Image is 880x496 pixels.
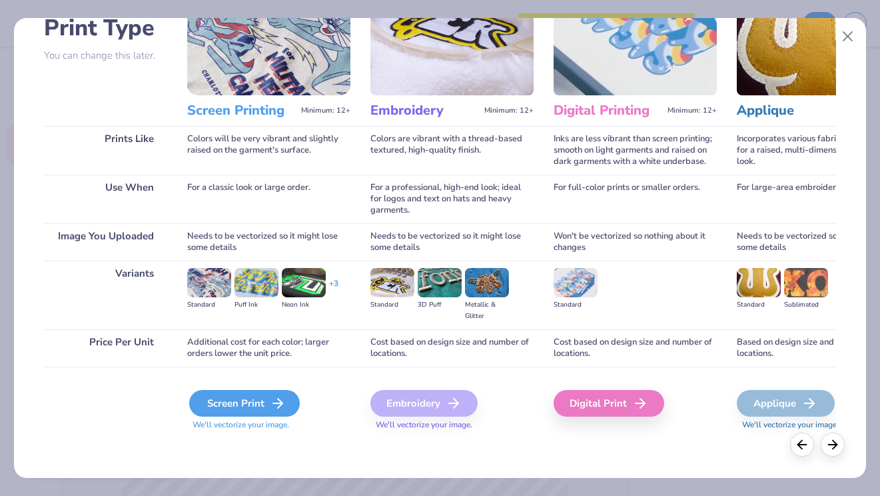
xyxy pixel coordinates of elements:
span: We'll vectorize your image. [187,419,350,431]
span: Minimum: 12+ [484,106,534,115]
div: Neon Ink [282,299,326,311]
div: For a professional, high-end look; ideal for logos and text on hats and heavy garments. [370,175,534,223]
img: Puff Ink [234,268,278,297]
div: Cost based on design size and number of locations. [554,329,717,367]
div: Prints Like [44,126,167,175]
div: Price Per Unit [44,329,167,367]
div: Standard [370,299,414,311]
div: Standard [187,299,231,311]
div: Needs to be vectorized so it might lose some details [370,223,534,261]
img: 3D Puff [418,268,462,297]
img: Standard [370,268,414,297]
div: Standard [554,299,598,311]
img: Standard [187,268,231,297]
h3: Screen Printing [187,102,296,119]
div: Standard [737,299,781,311]
h3: Applique [737,102,845,119]
div: Additional cost for each color; larger orders lower the unit price. [187,329,350,367]
div: Variants [44,261,167,329]
div: Metallic & Glitter [465,299,509,322]
div: Won't be vectorized so nothing about it changes [554,223,717,261]
img: Standard [737,268,781,297]
div: Cost based on design size and number of locations. [370,329,534,367]
button: Close [835,24,861,49]
img: Metallic & Glitter [465,268,509,297]
div: + 3 [329,278,338,301]
div: 3D Puff [418,299,462,311]
div: Digital Print [554,390,664,417]
span: Minimum: 12+ [301,106,350,115]
div: Screen Print [189,390,300,417]
div: Applique [737,390,835,417]
p: You can change this later. [44,50,167,61]
img: Standard [554,268,598,297]
span: We'll vectorize your image. [370,419,534,431]
h3: Digital Printing [554,102,662,119]
div: Colors will be very vibrant and slightly raised on the garment's surface. [187,126,350,175]
div: Colors are vibrant with a thread-based textured, high-quality finish. [370,126,534,175]
div: Puff Ink [234,299,278,311]
div: For full-color prints or smaller orders. [554,175,717,223]
div: Image You Uploaded [44,223,167,261]
h3: Embroidery [370,102,479,119]
div: For a classic look or large order. [187,175,350,223]
div: Use When [44,175,167,223]
div: Sublimated [784,299,828,311]
span: Minimum: 12+ [667,106,717,115]
img: Sublimated [784,268,828,297]
div: Inks are less vibrant than screen printing; smooth on light garments and raised on dark garments ... [554,126,717,175]
div: Embroidery [370,390,478,417]
img: Neon Ink [282,268,326,297]
div: Needs to be vectorized so it might lose some details [187,223,350,261]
